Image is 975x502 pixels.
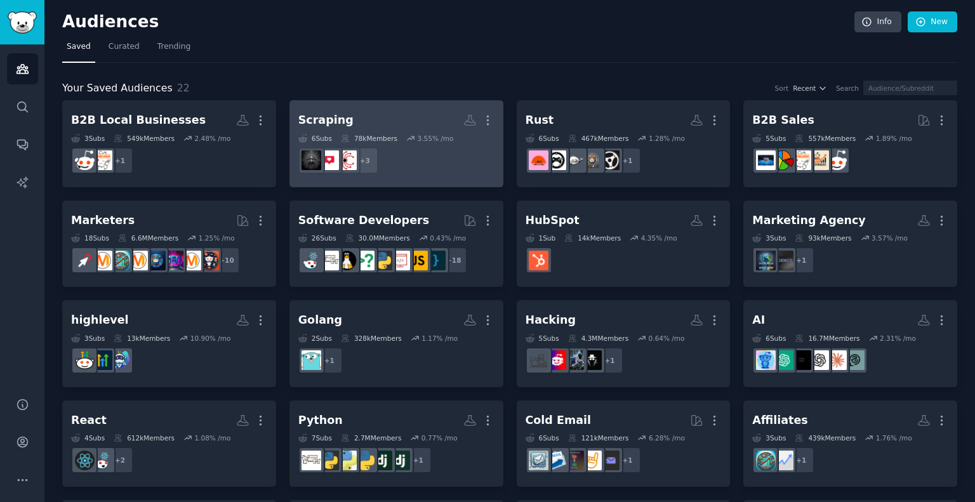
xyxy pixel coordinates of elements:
[302,451,321,470] img: learnpython
[614,447,641,473] div: + 1
[743,100,957,187] a: B2B Sales5Subs557kMembers1.89% /mosalessalestechniquesb2b_salesB2BSalesB_2_B_Selling_Tips
[792,350,811,370] img: ArtificialInteligence
[93,350,112,370] img: HighLevel
[405,447,432,473] div: + 1
[880,334,916,343] div: 2.31 % /mo
[190,334,231,343] div: 10.90 % /mo
[194,433,230,442] div: 1.08 % /mo
[177,82,190,94] span: 22
[75,150,95,170] img: sales
[809,350,829,370] img: OpenAI
[341,134,397,143] div: 78k Members
[213,247,240,274] div: + 10
[298,334,332,343] div: 2 Sub s
[107,447,133,473] div: + 2
[788,247,814,274] div: + 1
[743,400,957,487] a: Affiliates3Subs439kMembers1.76% /mo+1juststartAffiliatemarketing
[337,251,357,270] img: linux
[774,150,793,170] img: B2BSales
[568,334,628,343] div: 4.3M Members
[752,334,786,343] div: 6 Sub s
[756,251,776,270] img: SMMA
[153,37,195,63] a: Trending
[71,134,105,143] div: 3 Sub s
[752,112,814,128] div: B2B Sales
[614,147,641,174] div: + 1
[526,112,554,128] div: Rust
[795,234,851,242] div: 93k Members
[421,433,458,442] div: 0.77 % /mo
[547,150,566,170] img: rust_gamedev
[430,234,466,242] div: 0.43 % /mo
[526,433,559,442] div: 6 Sub s
[373,451,392,470] img: django
[373,251,392,270] img: Python
[146,251,166,270] img: digital_marketing
[355,451,375,470] img: pythontips
[863,81,957,95] input: Audience/Subreddit
[345,234,410,242] div: 30.0M Members
[71,112,206,128] div: B2B Local Businesses
[298,112,354,128] div: Scraping
[298,312,342,328] div: Golang
[62,201,276,287] a: Marketers18Subs6.6MMembers1.25% /mo+10socialmediamarketingSEOdigital_marketingDigitalMarketingAff...
[795,334,859,343] div: 16.7M Members
[75,350,95,370] img: gohighlevel
[62,37,95,63] a: Saved
[529,451,548,470] img: coldemail
[529,150,548,170] img: rust
[752,134,786,143] div: 5 Sub s
[319,150,339,170] img: SocialMediaScraping
[752,213,866,228] div: Marketing Agency
[827,150,847,170] img: sales
[649,134,685,143] div: 1.28 % /mo
[774,451,793,470] img: juststart
[289,400,503,487] a: Python7Subs2.7MMembers0.77% /mo+1djangolearningdjangopythontipsPythonProjects2Pythonlearnpython
[526,234,556,242] div: 1 Sub
[62,100,276,187] a: B2B Local Businesses3Subs549kMembers2.48% /mo+1b2b_salessales
[876,433,912,442] div: 1.76 % /mo
[792,150,811,170] img: b2b_sales
[872,234,908,242] div: 3.57 % /mo
[118,234,178,242] div: 6.6M Members
[71,312,129,328] div: highlevel
[341,433,401,442] div: 2.7M Members
[418,134,454,143] div: 3.55 % /mo
[71,334,105,343] div: 3 Sub s
[421,334,458,343] div: 1.17 % /mo
[526,413,591,428] div: Cold Email
[582,150,602,170] img: learnrust
[289,201,503,287] a: Software Developers26Subs30.0MMembers0.43% /mo+18programmingjavascriptwebdevPythoncscareerquestio...
[795,433,856,442] div: 439k Members
[408,251,428,270] img: javascript
[774,350,793,370] img: ChatGPT
[582,350,602,370] img: hackers
[649,334,685,343] div: 0.64 % /mo
[298,213,429,228] div: Software Developers
[71,413,107,428] div: React
[110,251,130,270] img: Affiliatemarketing
[827,350,847,370] img: ClaudeAI
[289,300,503,387] a: Golang2Subs328kMembers1.17% /mo+1golang
[517,400,731,487] a: Cold Email6Subs121kMembers6.28% /mo+1EmailOutreachColdEmailAndSalesStartColdEmailEmailmarketingco...
[752,433,786,442] div: 3 Sub s
[547,451,566,470] img: Emailmarketing
[795,134,856,143] div: 557k Members
[298,433,332,442] div: 7 Sub s
[337,451,357,470] img: PythonProjects2
[836,84,859,93] div: Search
[649,433,685,442] div: 6.28 % /mo
[93,251,112,270] img: advertising
[564,451,584,470] img: StartColdEmail
[756,451,776,470] img: Affiliatemarketing
[564,150,584,170] img: rustjerk
[547,350,566,370] img: cybersecurity
[62,400,276,487] a: React4Subs612kMembers1.08% /mo+2reactjsreact
[788,447,814,473] div: + 1
[71,433,105,442] div: 4 Sub s
[756,350,776,370] img: artificial
[337,150,357,170] img: scrapinghub
[441,247,467,274] div: + 18
[641,234,677,242] div: 4.35 % /mo
[793,84,816,93] span: Recent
